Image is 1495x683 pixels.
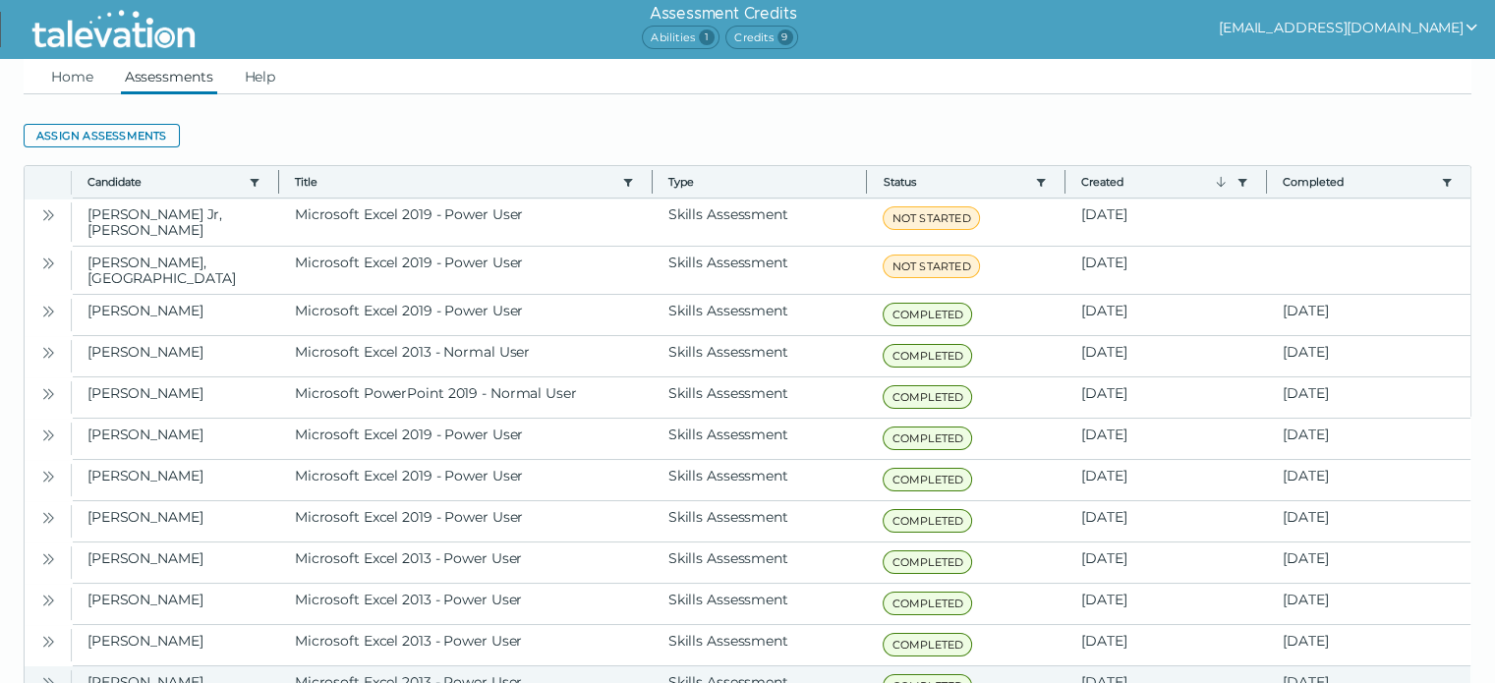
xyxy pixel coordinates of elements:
span: COMPLETED [883,550,972,574]
span: COMPLETED [883,344,972,368]
clr-dg-cell: [PERSON_NAME] [72,377,279,418]
span: Type [668,174,851,190]
clr-dg-cell: Microsoft Excel 2013 - Power User [279,542,653,583]
clr-dg-cell: Microsoft Excel 2019 - Power User [279,501,653,541]
clr-dg-cell: [DATE] [1065,199,1267,246]
clr-dg-cell: [DATE] [1065,247,1267,294]
cds-icon: Open [40,256,56,271]
cds-icon: Open [40,345,56,361]
span: COMPLETED [883,427,972,450]
clr-dg-cell: [DATE] [1267,542,1470,583]
button: Open [36,251,60,274]
button: Open [36,546,60,570]
a: Assessments [121,59,217,94]
button: Created [1081,174,1229,190]
a: Help [241,59,280,94]
clr-dg-cell: Microsoft PowerPoint 2019 - Normal User [279,377,653,418]
clr-dg-cell: Skills Assessment [653,336,868,376]
span: NOT STARTED [883,206,979,230]
button: Open [36,423,60,446]
span: Credits [725,26,797,49]
clr-dg-cell: [PERSON_NAME] Jr, [PERSON_NAME] [72,199,279,246]
button: Status [883,174,1027,190]
span: COMPLETED [883,509,972,533]
clr-dg-cell: Microsoft Excel 2013 - Power User [279,625,653,665]
span: COMPLETED [883,385,972,409]
button: Completed [1283,174,1433,190]
clr-dg-cell: Skills Assessment [653,501,868,541]
clr-dg-cell: [PERSON_NAME] [72,625,279,665]
clr-dg-cell: Skills Assessment [653,377,868,418]
button: Column resize handle [1059,160,1071,202]
clr-dg-cell: Skills Assessment [653,199,868,246]
button: Candidate [87,174,241,190]
clr-dg-cell: [PERSON_NAME] [72,336,279,376]
h6: Assessment Credits [642,2,803,26]
cds-icon: Open [40,207,56,223]
cds-icon: Open [40,304,56,319]
button: Column resize handle [1260,160,1273,202]
button: Column resize handle [272,160,285,202]
img: Talevation_Logo_Transparent_white.png [24,5,203,54]
clr-dg-cell: [DATE] [1267,584,1470,624]
clr-dg-cell: [DATE] [1065,584,1267,624]
clr-dg-cell: Skills Assessment [653,460,868,500]
clr-dg-cell: [DATE] [1065,336,1267,376]
clr-dg-cell: [PERSON_NAME] [72,419,279,459]
button: Open [36,629,60,653]
clr-dg-cell: Microsoft Excel 2019 - Power User [279,419,653,459]
clr-dg-cell: [PERSON_NAME] [72,584,279,624]
span: NOT STARTED [883,255,979,278]
cds-icon: Open [40,469,56,484]
clr-dg-cell: [DATE] [1267,460,1470,500]
clr-dg-cell: [PERSON_NAME] [72,501,279,541]
clr-dg-cell: [PERSON_NAME] [72,542,279,583]
clr-dg-cell: Skills Assessment [653,247,868,294]
cds-icon: Open [40,634,56,650]
span: COMPLETED [883,468,972,491]
clr-dg-cell: [DATE] [1267,625,1470,665]
button: Column resize handle [860,160,873,202]
clr-dg-cell: [DATE] [1267,501,1470,541]
button: Open [36,340,60,364]
clr-dg-cell: [DATE] [1065,419,1267,459]
span: 1 [699,29,715,45]
clr-dg-cell: Microsoft Excel 2019 - Power User [279,199,653,246]
clr-dg-cell: [DATE] [1065,295,1267,335]
clr-dg-cell: [DATE] [1065,377,1267,418]
cds-icon: Open [40,593,56,608]
span: COMPLETED [883,592,972,615]
button: Open [36,299,60,322]
button: Open [36,588,60,611]
button: Title [295,174,614,190]
span: COMPLETED [883,303,972,326]
button: Assign assessments [24,124,180,147]
clr-dg-cell: [PERSON_NAME], [GEOGRAPHIC_DATA] [72,247,279,294]
span: Abilities [642,26,719,49]
clr-dg-cell: [DATE] [1065,460,1267,500]
span: COMPLETED [883,633,972,656]
clr-dg-cell: [DATE] [1267,295,1470,335]
a: Home [47,59,97,94]
clr-dg-cell: Skills Assessment [653,542,868,583]
clr-dg-cell: Microsoft Excel 2019 - Power User [279,295,653,335]
clr-dg-cell: Microsoft Excel 2019 - Power User [279,247,653,294]
clr-dg-cell: [PERSON_NAME] [72,460,279,500]
button: Open [36,202,60,226]
clr-dg-cell: [DATE] [1267,419,1470,459]
clr-dg-cell: Skills Assessment [653,584,868,624]
button: Open [36,464,60,487]
clr-dg-cell: Microsoft Excel 2013 - Normal User [279,336,653,376]
button: show user actions [1219,16,1479,39]
cds-icon: Open [40,510,56,526]
clr-dg-cell: [PERSON_NAME] [72,295,279,335]
cds-icon: Open [40,386,56,402]
clr-dg-cell: Skills Assessment [653,295,868,335]
clr-dg-cell: Skills Assessment [653,625,868,665]
clr-dg-cell: [DATE] [1065,501,1267,541]
button: Column resize handle [646,160,659,202]
clr-dg-cell: Microsoft Excel 2013 - Power User [279,584,653,624]
button: Open [36,381,60,405]
clr-dg-cell: [DATE] [1267,336,1470,376]
clr-dg-cell: Microsoft Excel 2019 - Power User [279,460,653,500]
